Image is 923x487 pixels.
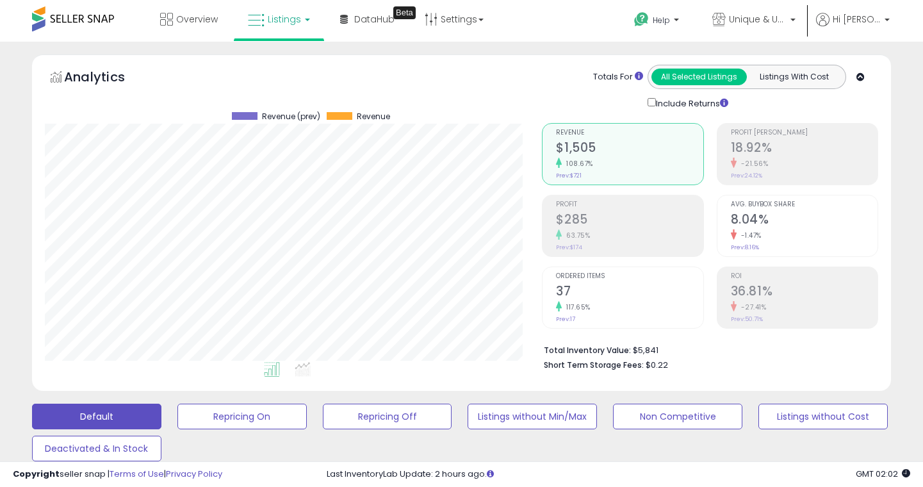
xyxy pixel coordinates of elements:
[653,15,670,26] span: Help
[624,2,692,42] a: Help
[638,95,744,110] div: Include Returns
[562,159,593,169] small: 108.67%
[731,140,878,158] h2: 18.92%
[562,302,591,312] small: 117.65%
[110,468,164,480] a: Terms of Use
[731,129,878,136] span: Profit [PERSON_NAME]
[354,13,395,26] span: DataHub
[731,201,878,208] span: Avg. Buybox Share
[731,212,878,229] h2: 8.04%
[746,69,842,85] button: Listings With Cost
[166,468,222,480] a: Privacy Policy
[556,212,703,229] h2: $285
[556,315,575,323] small: Prev: 17
[176,13,218,26] span: Overview
[323,404,452,429] button: Repricing Off
[758,404,888,429] button: Listings without Cost
[32,404,161,429] button: Default
[613,404,742,429] button: Non Competitive
[633,12,649,28] i: Get Help
[562,231,590,240] small: 63.75%
[593,71,643,83] div: Totals For
[856,468,910,480] span: 2025-09-7 02:02 GMT
[64,68,150,89] h5: Analytics
[327,468,910,481] div: Last InventoryLab Update: 2 hours ago.
[13,468,222,481] div: seller snap | |
[468,404,597,429] button: Listings without Min/Max
[544,342,869,357] li: $5,841
[651,69,747,85] button: All Selected Listings
[833,13,881,26] span: Hi [PERSON_NAME]
[32,436,161,461] button: Deactivated & In Stock
[544,359,644,370] b: Short Term Storage Fees:
[544,345,631,356] b: Total Inventory Value:
[556,201,703,208] span: Profit
[731,172,762,179] small: Prev: 24.12%
[556,284,703,301] h2: 37
[646,359,668,371] span: $0.22
[731,315,763,323] small: Prev: 50.71%
[556,172,582,179] small: Prev: $721
[262,112,320,121] span: Revenue (prev)
[816,13,890,42] a: Hi [PERSON_NAME]
[729,13,787,26] span: Unique & Upscale
[737,302,767,312] small: -27.41%
[731,244,759,251] small: Prev: 8.16%
[13,468,60,480] strong: Copyright
[177,404,307,429] button: Repricing On
[556,244,582,251] small: Prev: $174
[393,6,416,19] div: Tooltip anchor
[731,273,878,280] span: ROI
[737,231,762,240] small: -1.47%
[556,129,703,136] span: Revenue
[556,140,703,158] h2: $1,505
[556,273,703,280] span: Ordered Items
[268,13,301,26] span: Listings
[737,159,769,169] small: -21.56%
[357,112,390,121] span: Revenue
[731,284,878,301] h2: 36.81%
